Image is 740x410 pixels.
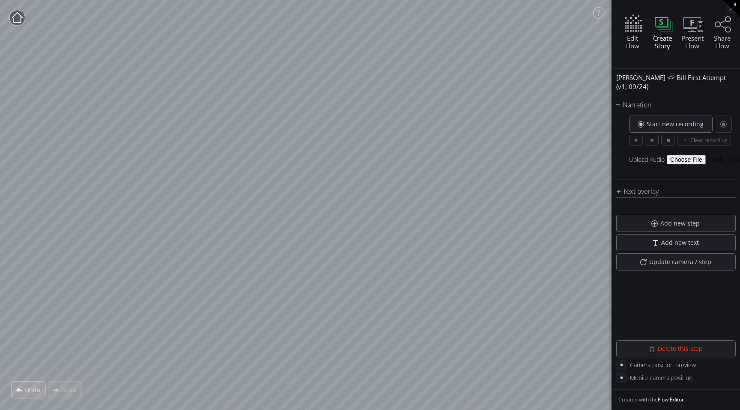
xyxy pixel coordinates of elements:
span: Start new recording [646,120,709,128]
span: Upload Audio [629,154,667,165]
span: Delete this step [657,345,708,353]
div: Mobile camera position [630,372,692,383]
span: Update camera / step [649,258,716,266]
div: Share Flow [708,34,736,50]
div: Text overlay [616,186,725,197]
div: Present Flow [678,34,706,50]
div: Narration [616,100,725,110]
div: Edit Flow [618,34,646,50]
div: Camera position preview [630,359,696,370]
div: [PERSON_NAME] <> Bill First Attempt (v1; 09/24) [612,69,740,95]
a: Flow Editor [658,396,684,403]
span: Add new step [660,219,705,228]
span: Add new text [661,238,704,247]
div: Created with the [612,389,740,410]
